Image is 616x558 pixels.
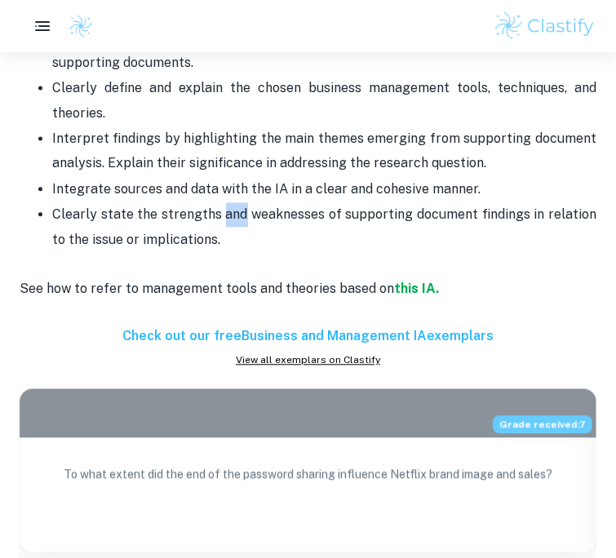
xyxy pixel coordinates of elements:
[20,326,596,346] h6: Check out our free Business and Management IA exemplars
[493,415,592,433] span: Grade received: 7
[394,281,439,296] a: this IA.
[59,14,93,38] a: Clastify logo
[52,80,600,120] span: Clearly define and explain the chosen business management tools, techniques, and theories.
[52,181,481,197] span: Integrate sources and data with the IA in a clear and cohesive manner.
[52,206,600,246] span: Clearly state the strengths and weaknesses of supporting document findings in relation to the iss...
[20,281,394,296] span: See how to refer to management tools and theories based on
[493,10,596,42] img: Clastify logo
[20,352,596,367] a: View all exemplars on Clastify
[64,463,552,535] p: To what extent did the end of the password sharing influence Netflix brand image and sales?
[20,388,596,551] a: Blog exemplar: To what extent did the end of the passwoGrade received:7To what extent did the end...
[69,14,93,38] img: Clastify logo
[52,29,600,69] span: Apply relevant business tools and theories for presenting and analyzing findings from supporting ...
[52,131,600,170] span: Interpret findings by highlighting the main themes emerging from supporting document analysis. Ex...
